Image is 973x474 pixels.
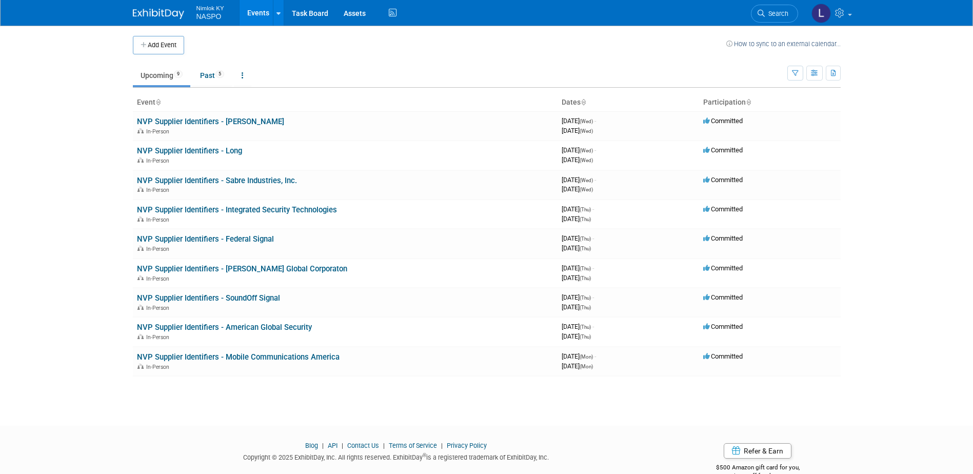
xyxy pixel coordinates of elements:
[137,323,312,332] a: NVP Supplier Identifiers - American Global Security
[580,305,591,310] span: (Thu)
[562,303,591,311] span: [DATE]
[580,148,593,153] span: (Wed)
[339,442,346,449] span: |
[594,176,596,184] span: -
[703,264,743,272] span: Committed
[592,205,594,213] span: -
[439,442,445,449] span: |
[594,117,596,125] span: -
[592,293,594,301] span: -
[580,354,593,360] span: (Mon)
[562,185,593,193] span: [DATE]
[133,36,184,54] button: Add Event
[580,334,591,340] span: (Thu)
[562,244,591,252] span: [DATE]
[137,187,144,192] img: In-Person Event
[137,364,144,369] img: In-Person Event
[137,176,297,185] a: NVP Supplier Identifiers - Sabre Industries, Inc.
[447,442,487,449] a: Privacy Policy
[146,305,172,311] span: In-Person
[580,246,591,251] span: (Thu)
[562,323,594,330] span: [DATE]
[592,234,594,242] span: -
[328,442,337,449] a: API
[137,305,144,310] img: In-Person Event
[320,442,326,449] span: |
[133,66,190,85] a: Upcoming9
[562,234,594,242] span: [DATE]
[137,216,144,222] img: In-Person Event
[726,40,841,48] a: How to sync to an external calendar...
[137,117,284,126] a: NVP Supplier Identifiers - [PERSON_NAME]
[594,146,596,154] span: -
[137,293,280,303] a: NVP Supplier Identifiers - SoundOff Signal
[724,443,791,459] a: Refer & Earn
[146,364,172,370] span: In-Person
[174,70,183,78] span: 9
[703,176,743,184] span: Committed
[305,442,318,449] a: Blog
[580,157,593,163] span: (Wed)
[423,452,426,458] sup: ®
[137,205,337,214] a: NVP Supplier Identifiers - Integrated Security Technologies
[703,234,743,242] span: Committed
[215,70,224,78] span: 5
[562,362,593,370] span: [DATE]
[594,352,596,360] span: -
[592,323,594,330] span: -
[562,156,593,164] span: [DATE]
[137,157,144,163] img: In-Person Event
[562,215,591,223] span: [DATE]
[146,246,172,252] span: In-Person
[562,146,596,154] span: [DATE]
[146,187,172,193] span: In-Person
[137,352,340,362] a: NVP Supplier Identifiers - Mobile Communications America
[580,187,593,192] span: (Wed)
[592,264,594,272] span: -
[580,118,593,124] span: (Wed)
[137,146,242,155] a: NVP Supplier Identifiers - Long
[133,450,660,462] div: Copyright © 2025 ExhibitDay, Inc. All rights reserved. ExhibitDay is a registered trademark of Ex...
[703,205,743,213] span: Committed
[137,275,144,281] img: In-Person Event
[137,334,144,339] img: In-Person Event
[137,128,144,133] img: In-Person Event
[389,442,437,449] a: Terms of Service
[562,176,596,184] span: [DATE]
[146,216,172,223] span: In-Person
[751,5,798,23] a: Search
[703,117,743,125] span: Committed
[562,352,596,360] span: [DATE]
[580,275,591,281] span: (Thu)
[562,205,594,213] span: [DATE]
[137,234,274,244] a: NVP Supplier Identifiers - Federal Signal
[146,128,172,135] span: In-Person
[765,10,788,17] span: Search
[581,98,586,106] a: Sort by Start Date
[580,128,593,134] span: (Wed)
[192,66,232,85] a: Past5
[580,324,591,330] span: (Thu)
[580,177,593,183] span: (Wed)
[146,275,172,282] span: In-Person
[562,117,596,125] span: [DATE]
[137,246,144,251] img: In-Person Event
[580,364,593,369] span: (Mon)
[137,264,347,273] a: NVP Supplier Identifiers - [PERSON_NAME] Global Corporaton
[196,2,224,13] span: Nimlok KY
[811,4,831,23] img: Lee Ann Pope
[146,334,172,341] span: In-Person
[133,9,184,19] img: ExhibitDay
[703,293,743,301] span: Committed
[562,293,594,301] span: [DATE]
[155,98,161,106] a: Sort by Event Name
[703,352,743,360] span: Committed
[580,266,591,271] span: (Thu)
[558,94,699,111] th: Dates
[580,207,591,212] span: (Thu)
[703,146,743,154] span: Committed
[580,216,591,222] span: (Thu)
[580,295,591,301] span: (Thu)
[562,332,591,340] span: [DATE]
[196,12,222,21] span: NASPO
